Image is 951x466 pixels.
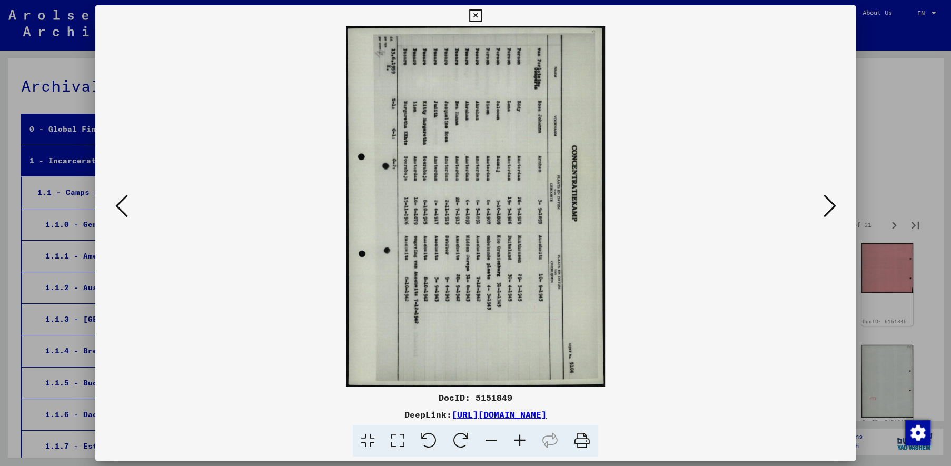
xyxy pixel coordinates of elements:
[95,408,856,421] div: DeepLink:
[131,26,820,387] img: 001.jpg
[905,420,930,445] img: Change consent
[95,391,856,404] div: DocID: 5151849
[452,409,547,420] a: [URL][DOMAIN_NAME]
